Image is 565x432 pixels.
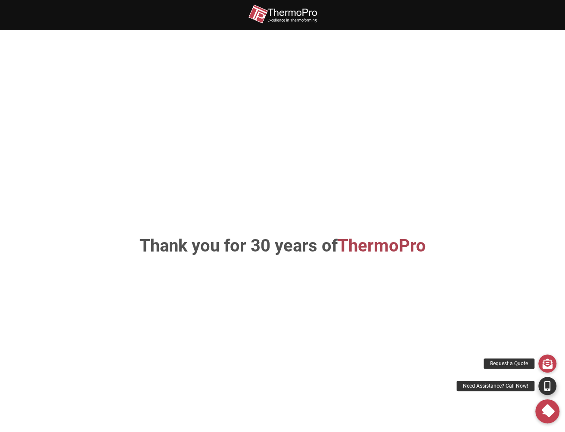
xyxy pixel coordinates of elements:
[248,4,317,24] img: thermopro-logo-non-iso
[456,381,534,391] div: Need Assistance? Call Now!
[538,377,556,395] a: Need Assistance? Call Now!
[338,236,426,256] span: ThermoPro
[57,237,509,255] h1: Thank you for 30 years of
[538,354,556,373] a: Request a Quote
[484,358,534,369] div: Request a Quote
